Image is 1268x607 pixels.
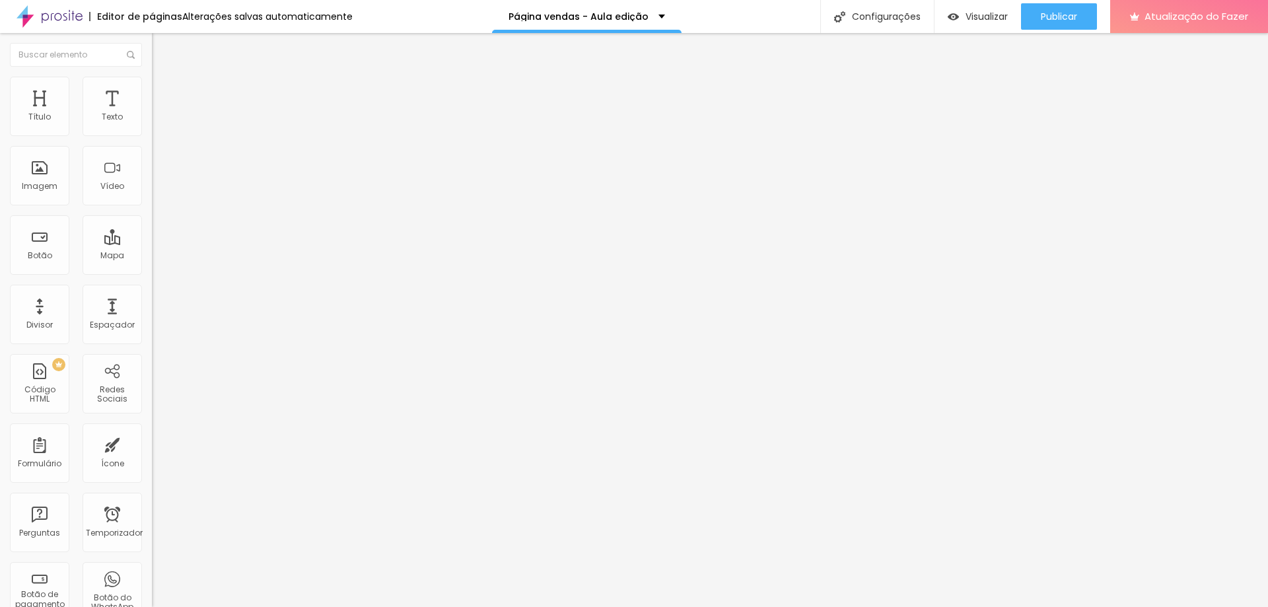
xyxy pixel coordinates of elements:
[102,111,123,122] font: Texto
[28,250,52,261] font: Botão
[966,10,1008,23] font: Visualizar
[97,10,182,23] font: Editor de páginas
[101,458,124,469] font: Ícone
[934,3,1021,30] button: Visualizar
[18,458,61,469] font: Formulário
[1041,10,1077,23] font: Publicar
[24,384,55,404] font: Código HTML
[26,319,53,330] font: Divisor
[28,111,51,122] font: Título
[1021,3,1097,30] button: Publicar
[182,10,353,23] font: Alterações salvas automaticamente
[90,319,135,330] font: Espaçador
[127,51,135,59] img: Ícone
[19,527,60,538] font: Perguntas
[100,250,124,261] font: Mapa
[100,180,124,192] font: Vídeo
[22,180,57,192] font: Imagem
[1145,9,1248,23] font: Atualização do Fazer
[948,11,959,22] img: view-1.svg
[509,10,649,23] font: Página vendas - Aula edição
[834,11,845,22] img: Ícone
[10,43,142,67] input: Buscar elemento
[852,10,921,23] font: Configurações
[97,384,127,404] font: Redes Sociais
[86,527,143,538] font: Temporizador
